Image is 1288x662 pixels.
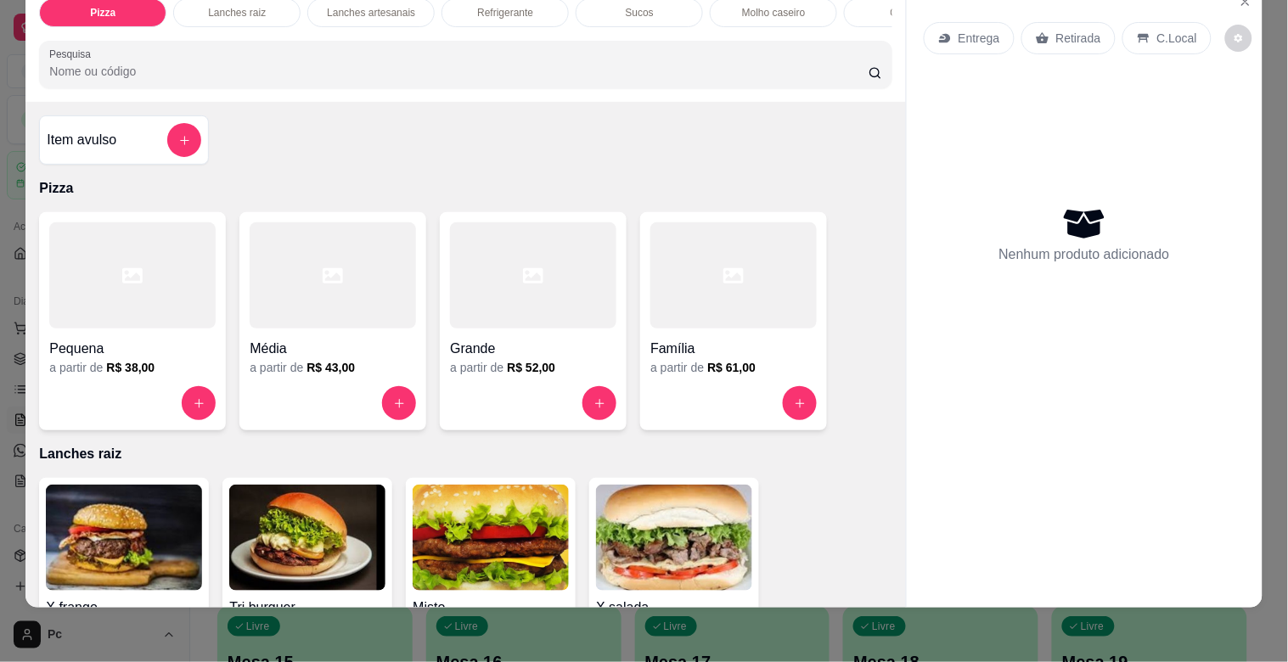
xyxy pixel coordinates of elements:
button: increase-product-quantity [783,386,817,420]
div: a partir de [650,359,817,376]
h4: Média [250,339,416,359]
h4: Grande [450,339,616,359]
h4: Misto [413,597,569,618]
h6: R$ 38,00 [106,359,155,376]
p: Refrigerante [477,6,533,20]
p: Lanches artesanais [327,6,415,20]
p: C.Local [1157,30,1197,47]
div: a partir de [49,359,216,376]
h4: X salada [596,597,752,618]
h4: Família [650,339,817,359]
p: Sucos [626,6,654,20]
img: product-image [596,485,752,591]
p: Lanches raiz [208,6,266,20]
img: product-image [413,485,569,591]
h4: Item avulso [47,130,116,150]
h4: Pequena [49,339,216,359]
label: Pesquisa [49,47,97,61]
input: Pesquisa [49,63,869,80]
p: Lanches raiz [39,444,891,464]
div: a partir de [450,359,616,376]
button: add-separate-item [167,123,201,157]
p: Entrega [959,30,1000,47]
h4: X frango [46,597,202,618]
p: Pizza [90,6,115,20]
button: decrease-product-quantity [1225,25,1252,52]
h6: R$ 52,00 [507,359,555,376]
img: product-image [229,485,385,591]
p: Molho caseiro [742,6,806,20]
button: increase-product-quantity [582,386,616,420]
img: product-image [46,485,202,591]
p: Pizza [39,178,891,199]
p: Cerveja [891,6,925,20]
p: Nenhum produto adicionado [999,244,1170,265]
button: increase-product-quantity [182,386,216,420]
h6: R$ 61,00 [707,359,756,376]
h4: Tri burguer [229,597,385,618]
div: a partir de [250,359,416,376]
h6: R$ 43,00 [307,359,355,376]
button: increase-product-quantity [382,386,416,420]
p: Retirada [1056,30,1101,47]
